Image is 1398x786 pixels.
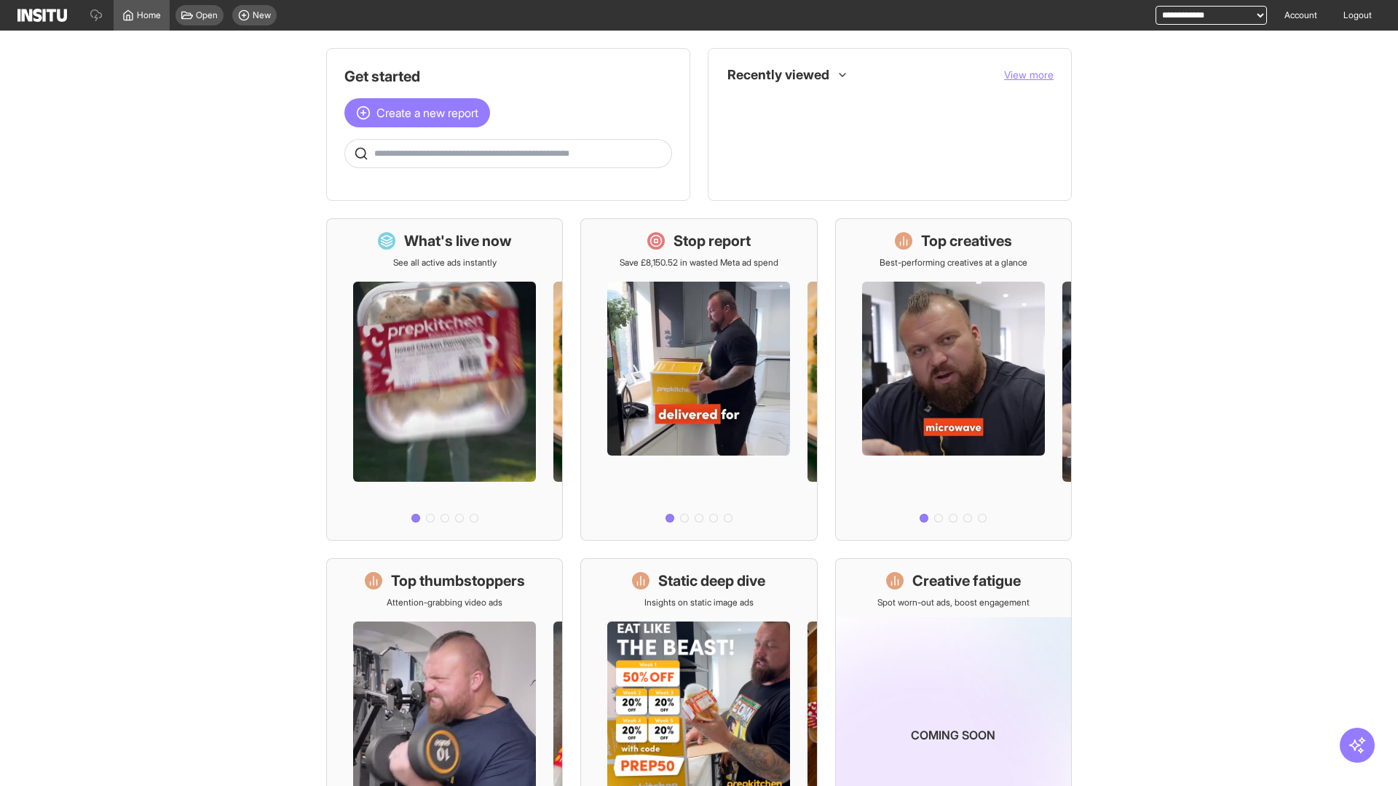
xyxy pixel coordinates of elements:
[620,257,778,269] p: Save £8,150.52 in wasted Meta ad spend
[17,9,67,22] img: Logo
[644,597,754,608] p: Insights on static image ads
[137,9,161,21] span: Home
[658,571,765,591] h1: Static deep dive
[674,231,751,251] h1: Stop report
[344,66,672,87] h1: Get started
[344,98,490,127] button: Create a new report
[835,218,1072,541] a: Top creativesBest-performing creatives at a glance
[393,257,497,269] p: See all active ads instantly
[880,257,1027,269] p: Best-performing creatives at a glance
[391,571,525,591] h1: Top thumbstoppers
[404,231,512,251] h1: What's live now
[1004,68,1054,81] span: View more
[376,104,478,122] span: Create a new report
[196,9,218,21] span: Open
[921,231,1012,251] h1: Top creatives
[326,218,563,541] a: What's live nowSee all active ads instantly
[253,9,271,21] span: New
[1004,68,1054,82] button: View more
[580,218,817,541] a: Stop reportSave £8,150.52 in wasted Meta ad spend
[387,597,502,608] p: Attention-grabbing video ads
